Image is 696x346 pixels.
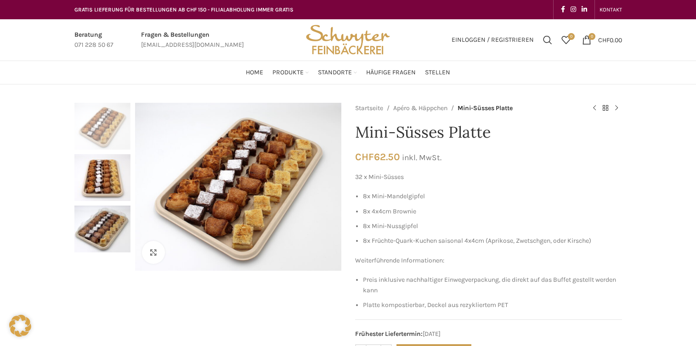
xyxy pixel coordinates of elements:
[579,3,590,16] a: Linkedin social link
[363,206,622,217] li: 8x 4x4cm Brownie
[598,36,610,44] span: CHF
[538,31,557,49] a: Suchen
[246,68,263,77] span: Home
[70,63,627,82] div: Main navigation
[141,30,244,50] a: Infobox link
[568,3,579,16] a: Instagram social link
[303,19,393,61] img: Bäckerei Schwyter
[355,123,622,142] h1: Mini-Süsses Platte
[74,6,294,13] span: GRATIS LIEFERUNG FÜR BESTELLUNGEN AB CHF 150 - FILIALABHOLUNG IMMER GRATIS
[363,191,622,201] li: 8x Mini-Mandelgipfel
[366,63,416,82] a: Häufige Fragen
[303,35,393,43] a: Site logo
[355,103,580,114] nav: Breadcrumb
[355,329,622,339] span: [DATE]
[355,151,374,162] span: CHF
[318,68,352,77] span: Standorte
[355,256,622,266] p: Weiterführende Informationen:
[363,300,622,310] li: Platte kompostierbar, Deckel aus rezykliertem PET
[577,31,627,49] a: 0 CHF0.00
[355,103,383,113] a: Startseite
[557,31,575,49] a: 0
[355,172,622,182] p: 32 x Mini-Süsses
[595,0,627,19] div: Secondary navigation
[611,103,622,114] a: Next product
[366,68,416,77] span: Häufige Fragen
[272,63,309,82] a: Produkte
[363,221,622,231] li: 8x Mini-Nussgipfel
[458,103,513,113] span: Mini-Süsses Platte
[355,330,423,338] span: Frühester Liefertermin:
[355,151,400,162] bdi: 62.50
[425,63,450,82] a: Stellen
[557,31,575,49] div: Meine Wunschliste
[402,153,441,162] small: inkl. MwSt.
[568,33,575,40] span: 0
[589,103,600,114] a: Previous product
[558,3,568,16] a: Facebook social link
[447,31,538,49] a: Einloggen / Registrieren
[318,63,357,82] a: Standorte
[588,33,595,40] span: 0
[363,236,622,246] li: 8x Früchte-Quark-Kuchen saisonal 4x4cm (Aprikose, Zwetschgen, oder Kirsche)
[452,37,534,43] span: Einloggen / Registrieren
[74,30,113,50] a: Infobox link
[272,68,304,77] span: Produkte
[393,103,447,113] a: Apéro & Häppchen
[600,6,622,13] span: KONTAKT
[425,68,450,77] span: Stellen
[363,275,622,296] li: Preis inklusive nachhaltiger Einwegverpackung, die direkt auf das Buffet gestellt werden kann
[598,36,622,44] bdi: 0.00
[600,0,622,19] a: KONTAKT
[246,63,263,82] a: Home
